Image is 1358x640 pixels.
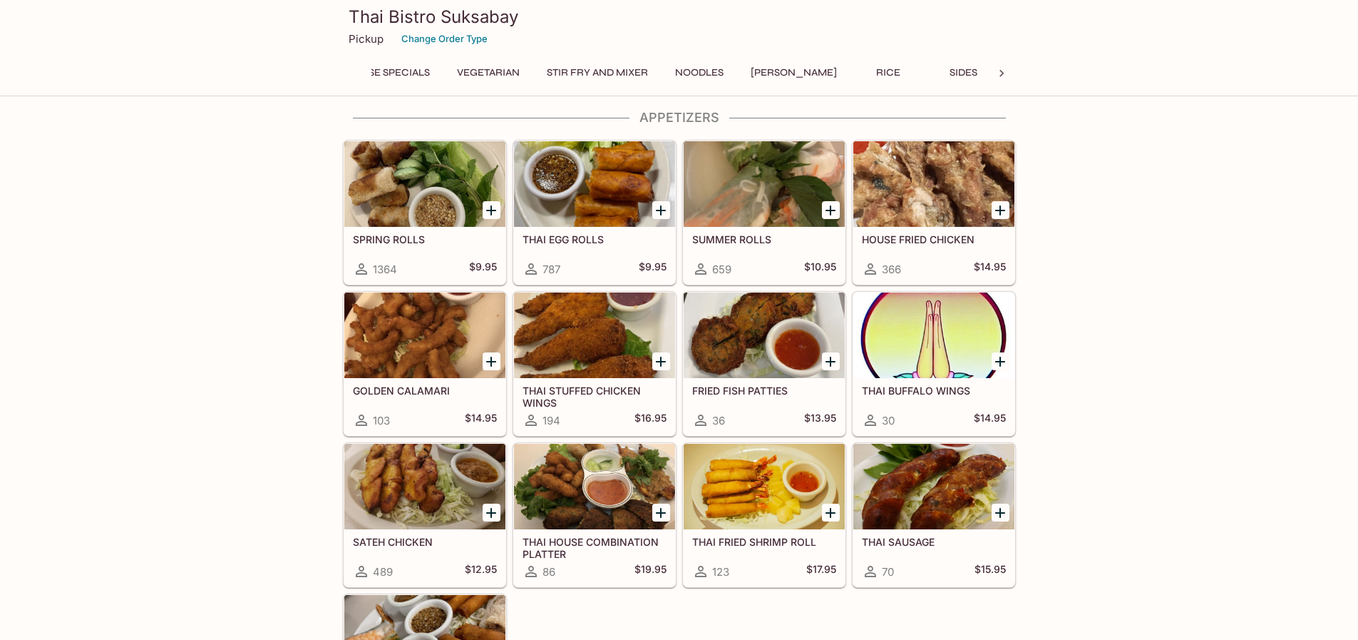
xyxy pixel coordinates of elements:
[483,201,500,219] button: Add SPRING ROLLS
[667,63,731,83] button: Noodles
[514,141,675,227] div: THAI EGG ROLLS
[853,444,1014,529] div: THAI SAUSAGE
[634,563,667,580] h5: $19.95
[856,63,920,83] button: Rice
[344,444,505,529] div: SATEH CHICKEN
[712,263,731,276] span: 659
[712,414,725,427] span: 36
[639,260,667,278] h5: $9.95
[804,260,836,278] h5: $10.95
[523,385,667,408] h5: THAI STUFFED CHICKEN WINGS
[743,63,845,83] button: [PERSON_NAME]
[822,504,840,522] button: Add THAI FRIED SHRIMP ROLL
[349,32,384,46] p: Pickup
[862,385,1006,397] h5: THAI BUFFALO WINGS
[513,443,676,587] a: THAI HOUSE COMBINATION PLATTER86$19.95
[483,352,500,370] button: Add GOLDEN CALAMARI
[344,292,506,436] a: GOLDEN CALAMARI103$14.95
[992,352,1009,370] button: Add THAI BUFFALO WINGS
[853,141,1014,227] div: HOUSE FRIED CHICKEN
[373,263,397,276] span: 1364
[683,292,845,436] a: FRIED FISH PATTIES36$13.95
[344,141,505,227] div: SPRING ROLLS
[449,63,528,83] button: Vegetarian
[373,565,393,579] span: 489
[513,292,676,436] a: THAI STUFFED CHICKEN WINGS194$16.95
[684,141,845,227] div: SUMMER ROLLS
[652,352,670,370] button: Add THAI STUFFED CHICKEN WINGS
[806,563,836,580] h5: $17.95
[692,385,836,397] h5: FRIED FISH PATTIES
[853,443,1015,587] a: THAI SAUSAGE70$15.95
[469,260,497,278] h5: $9.95
[652,504,670,522] button: Add THAI HOUSE COMBINATION PLATTER
[514,293,675,378] div: THAI STUFFED CHICKEN WINGS
[513,141,676,285] a: THAI EGG ROLLS787$9.95
[853,141,1015,285] a: HOUSE FRIED CHICKEN366$14.95
[523,233,667,245] h5: THAI EGG ROLLS
[822,352,840,370] button: Add FRIED FISH PATTIES
[542,565,555,579] span: 86
[992,201,1009,219] button: Add HOUSE FRIED CHICKEN
[692,233,836,245] h5: SUMMER ROLLS
[634,412,667,429] h5: $16.95
[683,141,845,285] a: SUMMER ROLLS659$10.95
[353,385,497,397] h5: GOLDEN CALAMARI
[853,292,1015,436] a: THAI BUFFALO WINGS30$14.95
[542,263,560,276] span: 787
[882,565,894,579] span: 70
[932,63,996,83] button: Sides
[349,6,1010,28] h3: Thai Bistro Suksabay
[683,443,845,587] a: THAI FRIED SHRIMP ROLL123$17.95
[974,412,1006,429] h5: $14.95
[684,444,845,529] div: THAI FRIED SHRIMP ROLL
[974,563,1006,580] h5: $15.95
[483,504,500,522] button: Add SATEH CHICKEN
[344,293,505,378] div: GOLDEN CALAMARI
[373,414,390,427] span: 103
[539,63,656,83] button: Stir Fry and Mixer
[353,233,497,245] h5: SPRING ROLLS
[465,563,497,580] h5: $12.95
[822,201,840,219] button: Add SUMMER ROLLS
[344,443,506,587] a: SATEH CHICKEN489$12.95
[343,110,1016,126] h4: Appetizers
[804,412,836,429] h5: $13.95
[692,536,836,548] h5: THAI FRIED SHRIMP ROLL
[542,414,560,427] span: 194
[862,233,1006,245] h5: HOUSE FRIED CHICKEN
[712,565,729,579] span: 123
[974,260,1006,278] h5: $14.95
[514,444,675,529] div: THAI HOUSE COMBINATION PLATTER
[465,412,497,429] h5: $14.95
[344,141,506,285] a: SPRING ROLLS1364$9.95
[882,263,901,276] span: 366
[853,293,1014,378] div: THAI BUFFALO WINGS
[684,293,845,378] div: FRIED FISH PATTIES
[395,28,494,50] button: Change Order Type
[882,414,895,427] span: 30
[353,536,497,548] h5: SATEH CHICKEN
[523,536,667,559] h5: THAI HOUSE COMBINATION PLATTER
[652,201,670,219] button: Add THAI EGG ROLLS
[992,504,1009,522] button: Add THAI SAUSAGE
[862,536,1006,548] h5: THAI SAUSAGE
